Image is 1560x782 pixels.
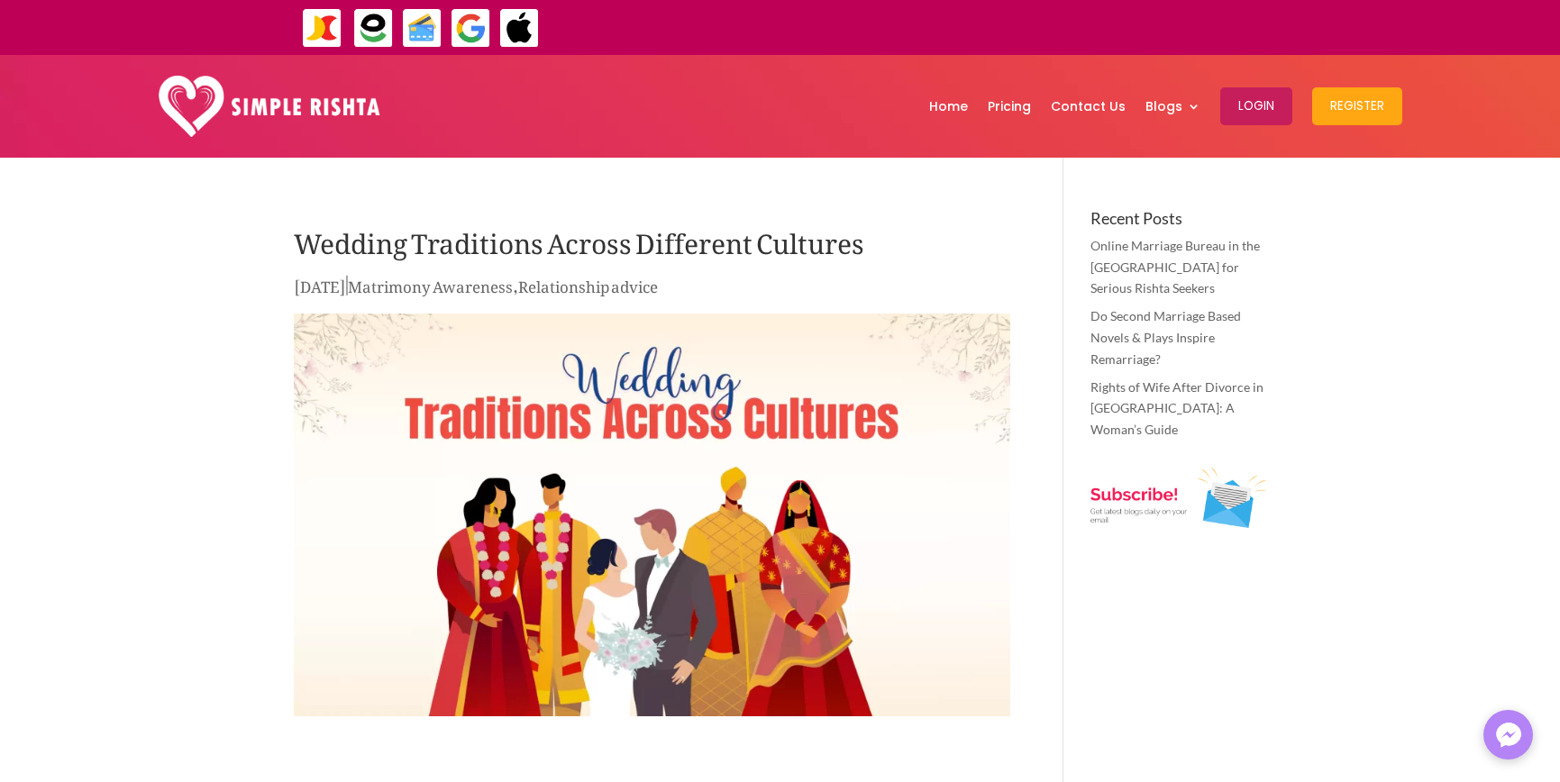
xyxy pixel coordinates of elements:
[1312,87,1402,125] button: Register
[1220,87,1292,125] button: Login
[1220,59,1292,153] a: Login
[1090,238,1260,296] a: Online Marriage Bureau in the [GEOGRAPHIC_DATA] for Serious Rishta Seekers
[348,264,513,302] a: Matrimony Awareness
[929,59,968,153] a: Home
[451,8,491,49] img: GooglePay-icon
[1145,59,1200,153] a: Blogs
[518,264,658,302] a: Relationship advice
[294,273,1010,308] p: | ,
[988,59,1031,153] a: Pricing
[499,8,540,49] img: ApplePay-icon
[294,314,1010,716] img: wedding traditions
[1491,717,1527,753] img: Messenger
[353,8,394,49] img: EasyPaisa-icon
[1312,59,1402,153] a: Register
[1090,210,1266,235] h4: Recent Posts
[294,264,346,302] span: [DATE]
[302,8,342,49] img: JazzCash-icon
[402,8,442,49] img: Credit Cards
[1090,308,1241,367] a: Do Second Marriage Based Novels & Plays Inspire Remarriage?
[1090,379,1264,438] a: Rights of Wife After Divorce in [GEOGRAPHIC_DATA]: A Woman’s Guide
[1051,59,1126,153] a: Contact Us
[294,210,1010,273] h1: Wedding Traditions Across Different Cultures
